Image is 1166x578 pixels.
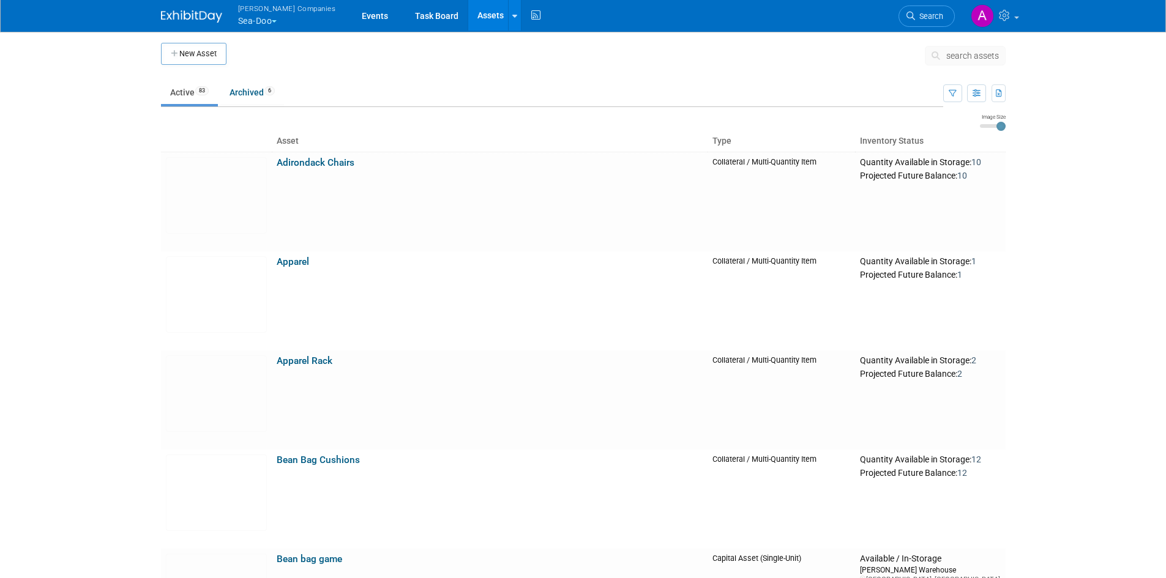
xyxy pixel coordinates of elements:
[957,468,967,478] span: 12
[860,465,1000,479] div: Projected Future Balance:
[264,86,275,95] span: 6
[860,554,1000,565] div: Available / In-Storage
[925,46,1006,65] button: search assets
[860,355,1000,366] div: Quantity Available in Storage:
[161,10,222,23] img: ExhibitDay
[708,152,856,251] td: Collateral / Multi-Quantity Item
[277,454,360,465] a: Bean Bag Cushions
[957,369,962,379] span: 2
[899,6,955,27] a: Search
[708,450,856,549] td: Collateral / Multi-Quantity Item
[860,168,1000,182] div: Projected Future Balance:
[708,350,856,450] td: Collateral / Multi-Quantity Item
[971,454,981,464] span: 12
[971,157,981,167] span: 10
[860,454,1000,465] div: Quantity Available in Storage:
[238,2,336,15] span: [PERSON_NAME] Companies
[980,113,1006,120] div: Image Size
[860,366,1000,380] div: Projected Future Balance:
[957,270,962,280] span: 1
[860,267,1000,281] div: Projected Future Balance:
[946,51,999,61] span: search assets
[272,131,708,152] th: Asset
[161,43,226,65] button: New Asset
[971,256,976,266] span: 1
[277,554,342,565] a: Bean bag game
[971,4,994,28] img: Amy Brickweg
[971,355,976,365] span: 2
[860,157,1000,168] div: Quantity Available in Storage:
[915,12,943,21] span: Search
[161,81,218,104] a: Active83
[708,251,856,350] td: Collateral / Multi-Quantity Item
[220,81,284,104] a: Archived6
[195,86,209,95] span: 83
[957,171,967,180] span: 10
[277,355,332,366] a: Apparel Rack
[277,256,309,267] a: Apparel
[277,157,354,168] a: Adirondack Chairs
[708,131,856,152] th: Type
[860,565,1000,575] div: [PERSON_NAME] Warehouse
[860,256,1000,267] div: Quantity Available in Storage:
